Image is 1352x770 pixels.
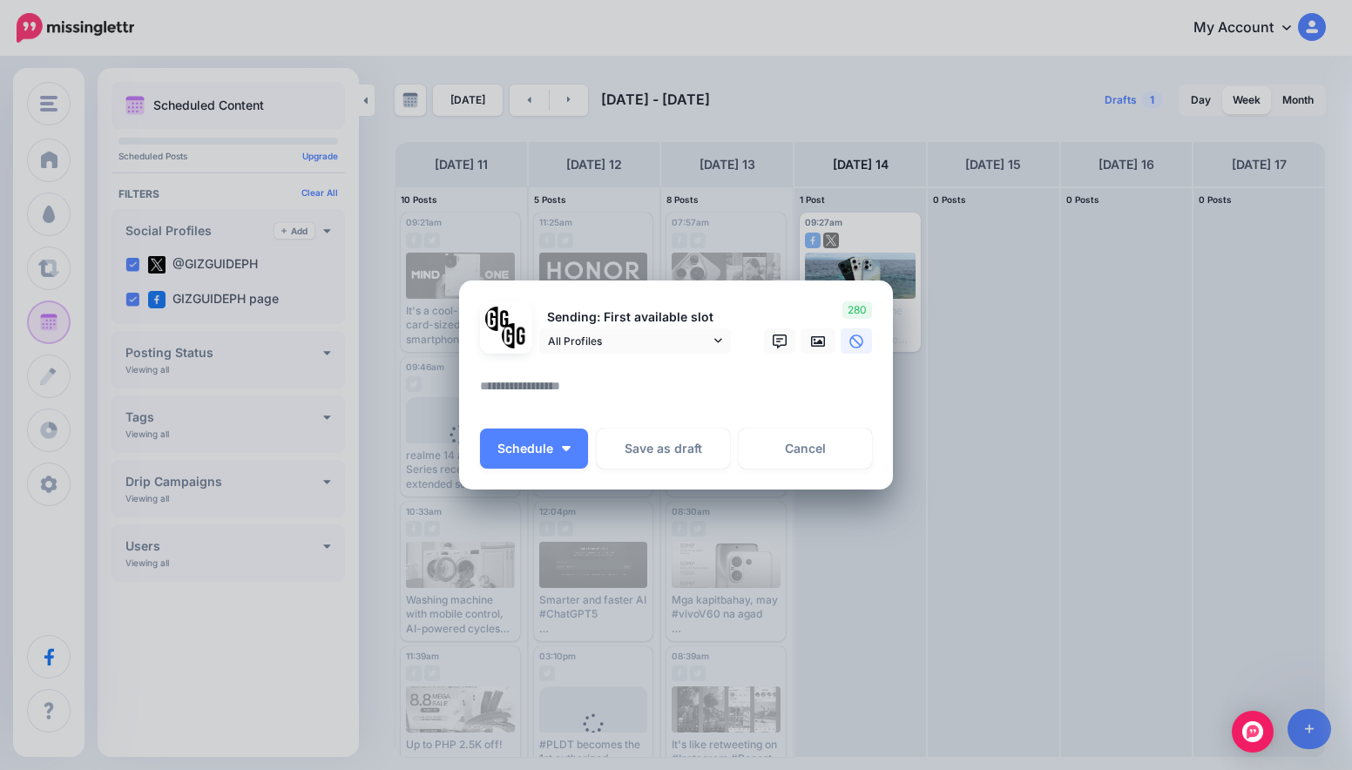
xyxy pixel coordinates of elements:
[497,442,553,455] span: Schedule
[548,332,710,350] span: All Profiles
[539,307,731,328] p: Sending: First available slot
[562,446,571,451] img: arrow-down-white.png
[539,328,731,354] a: All Profiles
[480,429,588,469] button: Schedule
[502,323,527,348] img: JT5sWCfR-79925.png
[485,307,510,332] img: 353459792_649996473822713_4483302954317148903_n-bsa138318.png
[597,429,730,469] button: Save as draft
[1232,711,1274,753] div: Open Intercom Messenger
[842,301,872,319] span: 280
[739,429,872,469] a: Cancel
